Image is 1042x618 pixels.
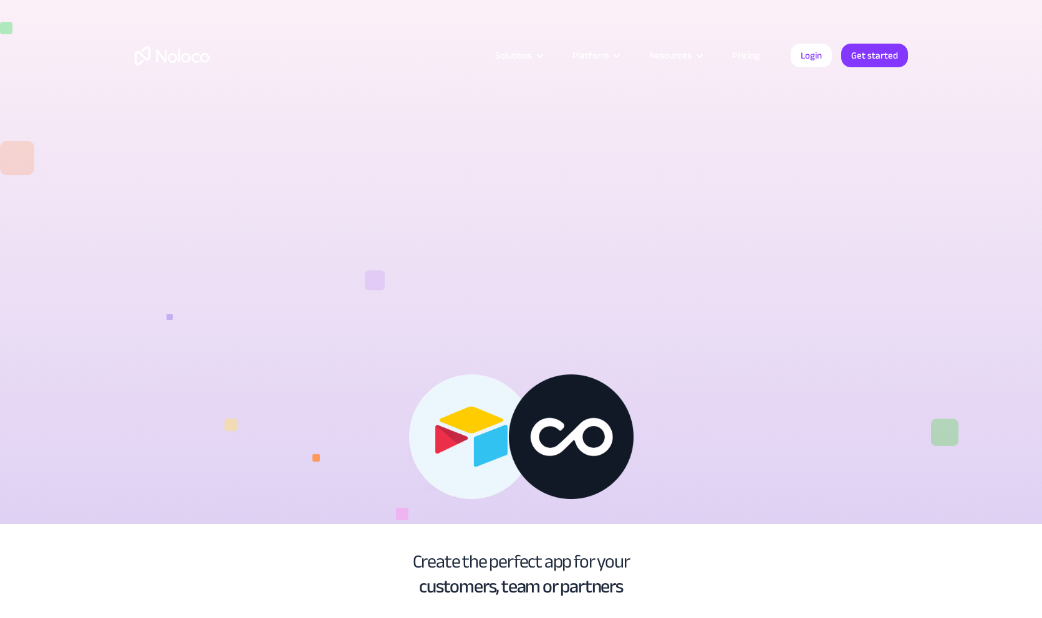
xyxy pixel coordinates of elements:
a: home [135,46,210,65]
div: Solutions [480,47,557,64]
div: Platform [572,47,609,64]
div: Create the perfect app for your [413,549,630,599]
a: Get started [841,44,908,67]
div: Resources [649,47,692,64]
a: Login [791,44,832,67]
strong: customers, team or partners [419,569,623,604]
img: Fregmar Enterprises - Noloco no code airtable app builder [509,374,634,499]
a: Pricing [716,47,775,64]
img: airtable app builder - noloco - no-code app builder [409,374,534,499]
div: Solutions [495,47,532,64]
div: Resources [634,47,716,64]
div: Platform [557,47,634,64]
